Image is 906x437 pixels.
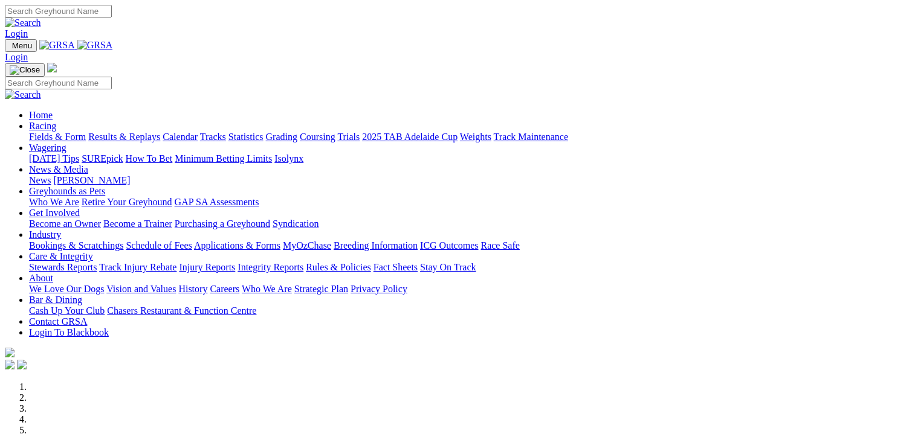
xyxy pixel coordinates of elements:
a: Get Involved [29,208,80,218]
a: News & Media [29,164,88,174]
a: GAP SA Assessments [175,197,259,207]
a: SUREpick [82,153,123,164]
a: ICG Outcomes [420,240,478,250]
a: Stay On Track [420,262,476,272]
a: Greyhounds as Pets [29,186,105,196]
a: Who We Are [29,197,79,207]
a: We Love Our Dogs [29,284,104,294]
a: Fields & Form [29,132,86,142]
a: Racing [29,121,56,131]
div: Bar & Dining [29,305,901,316]
a: Strategic Plan [294,284,348,294]
img: logo-grsa-white.png [5,348,15,357]
a: How To Bet [126,153,173,164]
a: [PERSON_NAME] [53,175,130,185]
a: Login [5,52,28,62]
a: Wagering [29,142,66,153]
a: Purchasing a Greyhound [175,218,270,229]
input: Search [5,77,112,89]
a: Isolynx [274,153,303,164]
a: Trials [337,132,360,142]
a: Minimum Betting Limits [175,153,272,164]
button: Toggle navigation [5,63,45,77]
div: Get Involved [29,218,901,229]
a: Calendar [163,132,198,142]
a: Schedule of Fees [126,240,192,250]
a: Chasers Restaurant & Function Centre [107,305,256,316]
a: Grading [266,132,297,142]
div: Industry [29,240,901,251]
a: About [29,273,53,283]
a: Breeding Information [334,240,418,250]
div: News & Media [29,175,901,186]
a: Login To Blackbook [29,327,109,337]
a: Privacy Policy [351,284,407,294]
a: Who We Are [242,284,292,294]
a: Coursing [300,132,335,142]
button: Toggle navigation [5,39,37,52]
a: Bookings & Scratchings [29,240,123,250]
a: Contact GRSA [29,316,87,327]
div: Care & Integrity [29,262,901,273]
a: Applications & Forms [194,240,280,250]
a: Care & Integrity [29,251,93,261]
a: News [29,175,51,185]
img: GRSA [77,40,113,51]
div: Racing [29,132,901,142]
a: Stewards Reports [29,262,97,272]
a: Weights [460,132,491,142]
a: Become a Trainer [103,218,172,229]
a: Industry [29,229,61,240]
a: Injury Reports [179,262,235,272]
div: Greyhounds as Pets [29,197,901,208]
a: Home [29,110,53,120]
a: Integrity Reports [238,262,303,272]
a: MyOzChase [283,240,331,250]
img: GRSA [39,40,75,51]
img: Search [5,89,41,100]
img: logo-grsa-white.png [47,63,57,72]
a: 2025 TAB Adelaide Cup [362,132,458,142]
a: Bar & Dining [29,295,82,305]
a: Cash Up Your Club [29,305,105,316]
a: Retire Your Greyhound [82,197,172,207]
a: Track Injury Rebate [99,262,176,272]
input: Search [5,5,112,18]
a: Race Safe [481,240,519,250]
img: twitter.svg [17,360,27,369]
img: facebook.svg [5,360,15,369]
a: Track Maintenance [494,132,568,142]
a: Vision and Values [106,284,176,294]
a: Rules & Policies [306,262,371,272]
a: Careers [210,284,239,294]
span: Menu [12,41,32,50]
a: History [178,284,207,294]
a: Syndication [273,218,319,229]
img: Close [10,65,40,75]
a: Results & Replays [88,132,160,142]
a: Fact Sheets [374,262,418,272]
a: Login [5,28,28,39]
img: Search [5,18,41,28]
a: Become an Owner [29,218,101,229]
a: [DATE] Tips [29,153,79,164]
div: Wagering [29,153,901,164]
a: Tracks [200,132,226,142]
a: Statistics [228,132,264,142]
div: About [29,284,901,295]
